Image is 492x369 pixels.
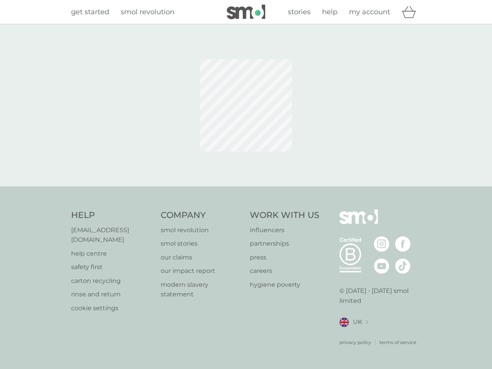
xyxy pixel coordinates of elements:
[250,209,319,221] h4: Work With Us
[121,7,175,18] a: smol revolution
[71,8,109,16] span: get started
[71,7,109,18] a: get started
[288,7,311,18] a: stories
[339,317,349,327] img: UK flag
[379,339,416,346] a: terms of service
[250,225,319,235] a: influencers
[161,266,243,276] a: our impact report
[395,236,411,252] img: visit the smol Facebook page
[395,258,411,274] img: visit the smol Tiktok page
[339,339,371,346] a: privacy policy
[288,8,311,16] span: stories
[349,8,390,16] span: my account
[250,266,319,276] a: careers
[366,320,368,324] img: select a new location
[250,280,319,290] a: hygiene poverty
[161,225,243,235] a: smol revolution
[71,225,153,245] a: [EMAIL_ADDRESS][DOMAIN_NAME]
[353,317,362,327] span: UK
[71,303,153,313] a: cookie settings
[121,8,175,16] span: smol revolution
[339,286,421,306] p: © [DATE] - [DATE] smol limited
[374,258,389,274] img: visit the smol Youtube page
[71,289,153,299] a: rinse and return
[71,276,153,286] a: carton recycling
[161,280,243,299] a: modern slavery statement
[322,7,337,18] a: help
[349,7,390,18] a: my account
[250,253,319,263] a: press
[322,8,337,16] span: help
[71,262,153,272] a: safety first
[161,253,243,263] a: our claims
[339,209,378,236] img: smol
[161,209,243,221] h4: Company
[374,236,389,252] img: visit the smol Instagram page
[71,209,153,221] h4: Help
[227,5,265,19] img: smol
[402,4,421,20] div: basket
[161,239,243,249] a: smol stories
[250,239,319,249] a: partnerships
[71,249,153,259] a: help centre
